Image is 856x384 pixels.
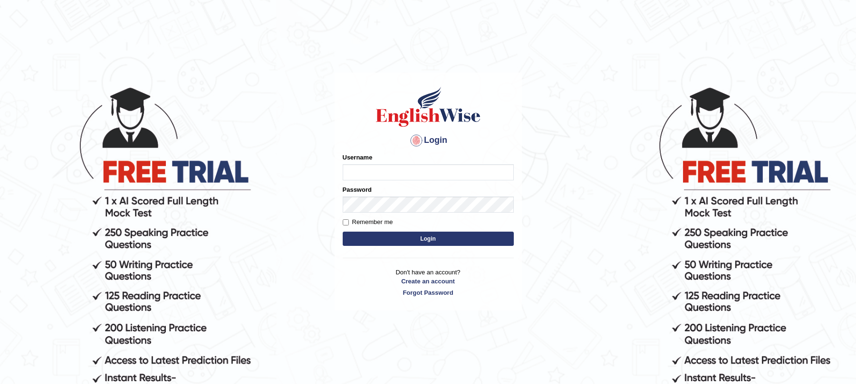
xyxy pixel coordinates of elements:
[343,288,514,297] a: Forgot Password
[343,232,514,246] button: Login
[343,185,372,194] label: Password
[343,153,373,162] label: Username
[343,268,514,297] p: Don't have an account?
[343,277,514,286] a: Create an account
[343,217,393,227] label: Remember me
[343,133,514,148] h4: Login
[374,85,482,128] img: Logo of English Wise sign in for intelligent practice with AI
[343,219,349,225] input: Remember me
